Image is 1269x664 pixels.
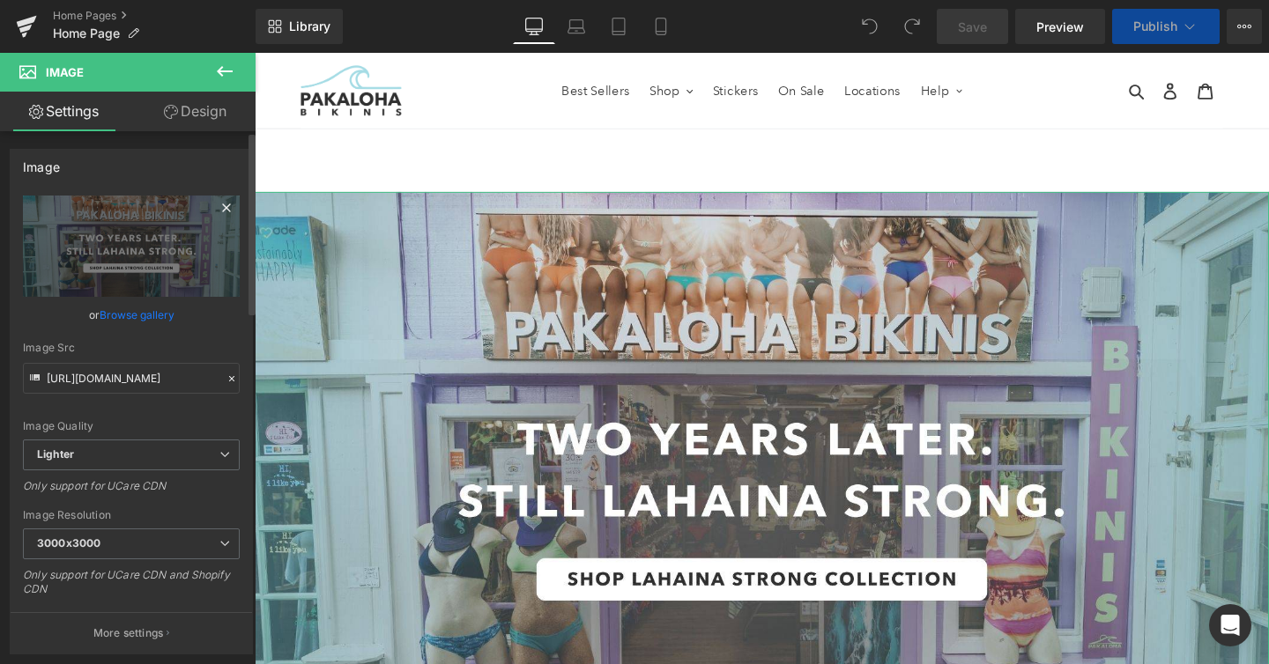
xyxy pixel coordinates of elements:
a: Laptop [555,9,597,44]
a: Desktop [513,9,555,44]
div: Image Resolution [23,509,240,521]
div: Only support for UCare CDN and Shopify CDN [23,568,240,608]
button: Shop [406,27,470,53]
a: Tablet [597,9,640,44]
span: Stickers [482,32,530,48]
a: Design [131,92,259,131]
span: Library [289,18,330,34]
a: New Library [256,9,343,44]
div: Image [23,150,60,174]
a: Home Pages [53,9,256,23]
a: On Sale [542,27,608,53]
button: More [1227,9,1262,44]
a: Preview [1015,9,1105,44]
button: Publish [1112,9,1220,44]
span: Preview [1036,18,1084,36]
a: Stickers [473,27,538,53]
a: Browse gallery [100,299,174,330]
span: Save [958,18,987,36]
div: Image Quality [23,420,240,432]
span: Publish [1133,19,1177,33]
div: Only support for UCare CDN [23,479,240,505]
b: 3000x3000 [37,536,100,550]
div: Open Intercom Messenger [1209,604,1251,646]
div: or [23,306,240,324]
a: Best Sellers [314,27,403,53]
div: Image Src [23,342,240,354]
span: Best Sellers [323,32,394,48]
button: Redo [894,9,930,44]
p: More settings [93,625,164,641]
a: Locations [612,27,688,53]
button: Undo [852,9,887,44]
button: Help [692,27,753,53]
img: Pakaloha Bikinis [48,13,154,66]
button: More settings [11,612,252,653]
span: Shop [415,32,447,48]
span: Image [46,65,84,79]
a: Mobile [640,9,682,44]
span: On Sale [551,32,599,48]
span: Home Page [53,26,120,41]
span: Help [701,32,731,48]
input: Link [23,363,240,394]
b: Lighter [37,447,74,461]
span: Locations [620,32,679,48]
